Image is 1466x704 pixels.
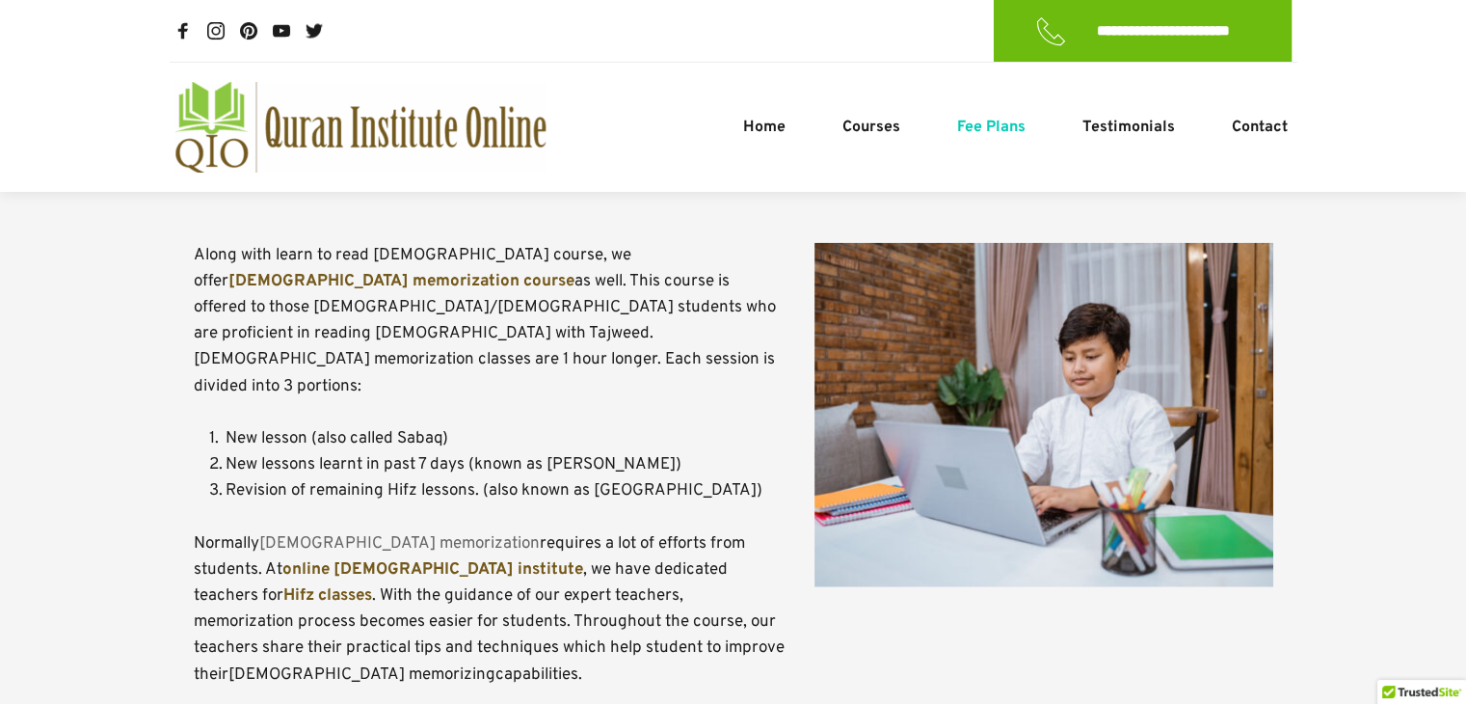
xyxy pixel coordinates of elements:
a: online [DEMOGRAPHIC_DATA] institute [282,559,583,581]
span: Home [742,116,785,139]
a: Testimonials [1077,116,1179,139]
a: quran-institute-online-australia [174,82,546,173]
span: Courses [841,116,899,139]
span: Normally [194,533,259,555]
span: Along with learn to read [DEMOGRAPHIC_DATA] course, we offer [194,245,635,292]
a: Home [737,116,789,139]
a: [DEMOGRAPHIC_DATA] memorizing [228,664,495,686]
span: Fee Plans [956,116,1025,139]
span: New lesson (also called Sabaq) [226,428,448,449]
span: . With the guidance of our expert teachers, memorization process becomes easier for students. Thr... [194,585,788,686]
span: New lessons learnt in past 7 days (known as [PERSON_NAME]) [226,454,681,475]
span: Revision of remaining Hifz lessons. (also known as [GEOGRAPHIC_DATA]) [226,480,762,501]
span: Contact [1231,116,1287,139]
span: as well. This course is offered to those [DEMOGRAPHIC_DATA]/[DEMOGRAPHIC_DATA] students who are p... [194,271,780,397]
span: Testimonials [1081,116,1174,139]
a: [DEMOGRAPHIC_DATA] memorization [259,533,540,555]
a: Fee Plans [951,116,1029,139]
span: requires a lot of efforts from students. At [194,533,749,581]
a: Hifz classes [283,585,372,607]
a: Contact [1226,116,1292,139]
a: [DEMOGRAPHIC_DATA] memorization course [228,271,574,292]
a: Courses [837,116,904,139]
span: capabilities. [495,664,582,686]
